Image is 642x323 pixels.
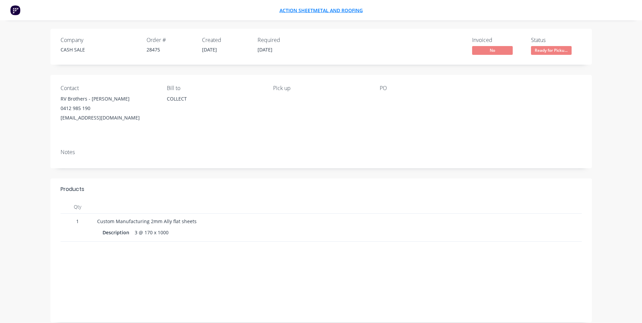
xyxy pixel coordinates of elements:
[258,37,305,43] div: Required
[63,218,92,225] span: 1
[61,94,156,123] div: RV Brothers - [PERSON_NAME]0412 985 190[EMAIL_ADDRESS][DOMAIN_NAME]
[61,185,84,193] div: Products
[61,37,138,43] div: Company
[103,228,132,237] div: Description
[531,37,582,43] div: Status
[61,46,138,53] div: CASH SALE
[61,149,582,155] div: Notes
[147,46,194,53] div: 28475
[472,46,513,55] span: No
[61,104,156,113] div: 0412 985 190
[132,228,171,237] div: 3 @ 170 x 1000
[167,94,262,104] div: COLLECT
[61,85,156,91] div: Contact
[280,7,363,14] a: Action Sheetmetal and Roofing
[167,85,262,91] div: Bill to
[167,94,262,116] div: COLLECT
[472,37,523,43] div: Invoiced
[202,37,249,43] div: Created
[202,46,217,53] span: [DATE]
[97,218,197,224] span: Custom Manufacturing 2mm Ally flat sheets
[61,94,156,104] div: RV Brothers - [PERSON_NAME]
[531,46,572,55] span: Ready for Picku...
[10,5,20,15] img: Factory
[61,113,156,123] div: [EMAIL_ADDRESS][DOMAIN_NAME]
[273,85,369,91] div: Pick up
[61,200,94,214] div: Qty
[380,85,475,91] div: PO
[258,46,272,53] span: [DATE]
[147,37,194,43] div: Order #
